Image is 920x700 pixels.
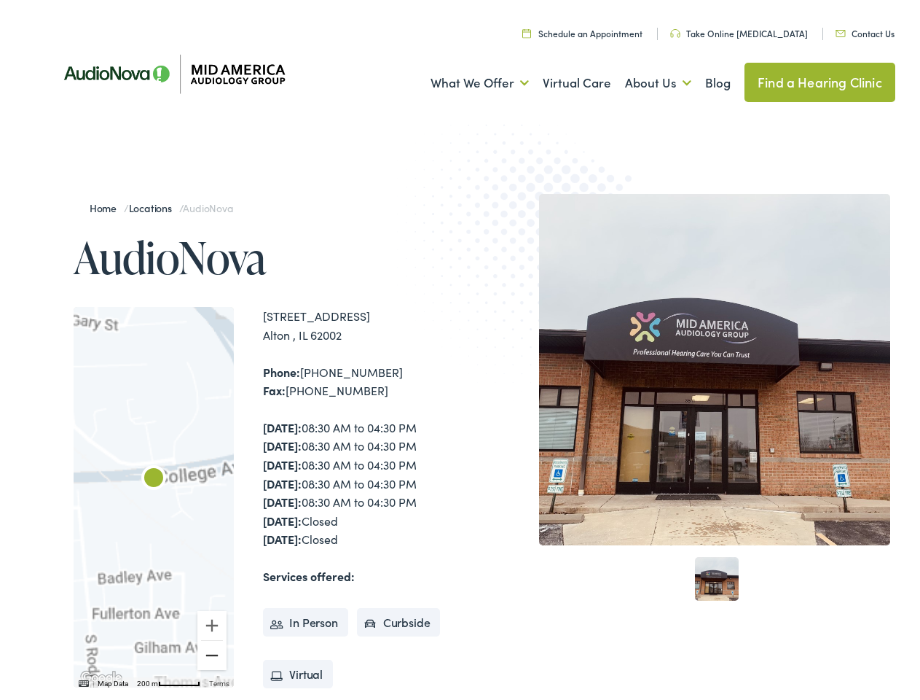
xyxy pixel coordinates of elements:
[695,553,739,596] a: 1
[263,471,302,487] strong: [DATE]:
[263,656,333,685] li: Virtual
[183,196,232,211] span: AudioNova
[836,23,895,35] a: Contact Us
[263,508,302,524] strong: [DATE]:
[77,664,125,683] a: Open this area in Google Maps (opens a new window)
[98,674,128,685] button: Map Data
[263,526,302,542] strong: [DATE]:
[836,26,846,33] img: utility icon
[522,24,531,34] img: utility icon
[263,452,302,468] strong: [DATE]:
[74,229,466,277] h1: AudioNova
[522,23,642,35] a: Schedule an Appointment
[77,664,125,683] img: Google
[263,414,466,545] div: 08:30 AM to 04:30 PM 08:30 AM to 04:30 PM 08:30 AM to 04:30 PM 08:30 AM to 04:30 PM 08:30 AM to 0...
[705,52,731,106] a: Blog
[137,675,158,683] span: 200 m
[263,303,466,340] div: [STREET_ADDRESS] Alton , IL 62002
[357,604,441,633] li: Curbside
[670,25,680,34] img: utility icon
[430,52,529,106] a: What We Offer
[670,23,808,35] a: Take Online [MEDICAL_DATA]
[543,52,611,106] a: Virtual Care
[79,674,89,685] button: Keyboard shortcuts
[263,564,355,580] strong: Services offered:
[263,604,348,633] li: In Person
[263,433,302,449] strong: [DATE]:
[263,359,300,376] strong: Phone:
[263,378,286,394] strong: Fax:
[197,637,227,666] button: Zoom out
[209,675,229,683] a: Terms (opens in new tab)
[129,196,179,211] a: Locations
[263,415,302,431] strong: [DATE]:
[133,673,205,683] button: Map Scale: 200 m per 54 pixels
[625,52,691,106] a: About Us
[263,359,466,396] div: [PHONE_NUMBER] [PHONE_NUMBER]
[263,489,302,505] strong: [DATE]:
[90,196,233,211] span: / /
[136,458,171,493] div: AudioNova
[744,58,895,98] a: Find a Hearing Clinic
[197,607,227,636] button: Zoom in
[90,196,124,211] a: Home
